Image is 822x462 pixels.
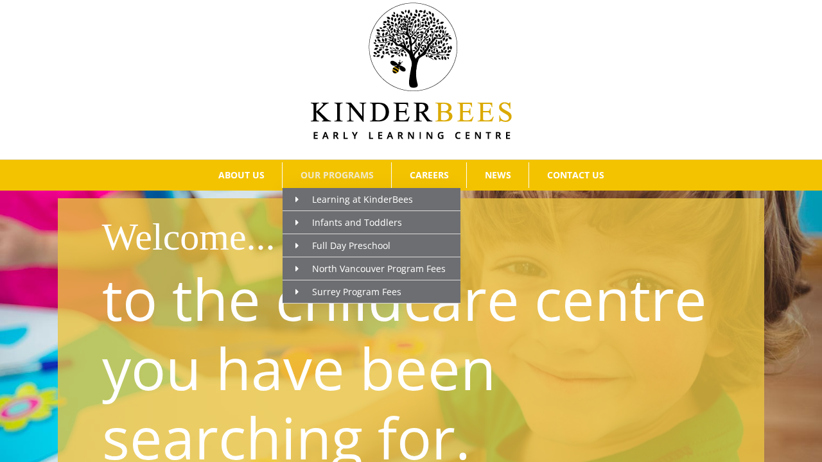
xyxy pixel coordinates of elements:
span: CAREERS [410,171,449,180]
nav: Main Menu [19,160,803,191]
span: North Vancouver Program Fees [295,262,446,275]
span: OUR PROGRAMS [301,171,374,180]
span: ABOUT US [218,171,265,180]
span: Full Day Preschool [295,239,390,252]
a: NEWS [467,162,529,188]
span: NEWS [485,171,511,180]
span: Learning at KinderBees [295,193,413,205]
a: North Vancouver Program Fees [283,257,460,280]
a: OUR PROGRAMS [283,162,391,188]
a: CAREERS [392,162,466,188]
span: Infants and Toddlers [295,216,402,228]
img: Kinder Bees Logo [311,3,512,139]
span: Surrey Program Fees [295,286,401,298]
span: CONTACT US [547,171,604,180]
h1: Welcome... [102,210,755,264]
a: Surrey Program Fees [283,280,460,304]
a: ABOUT US [200,162,282,188]
a: Infants and Toddlers [283,211,460,234]
a: CONTACT US [529,162,622,188]
a: Learning at KinderBees [283,188,460,211]
a: Full Day Preschool [283,234,460,257]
